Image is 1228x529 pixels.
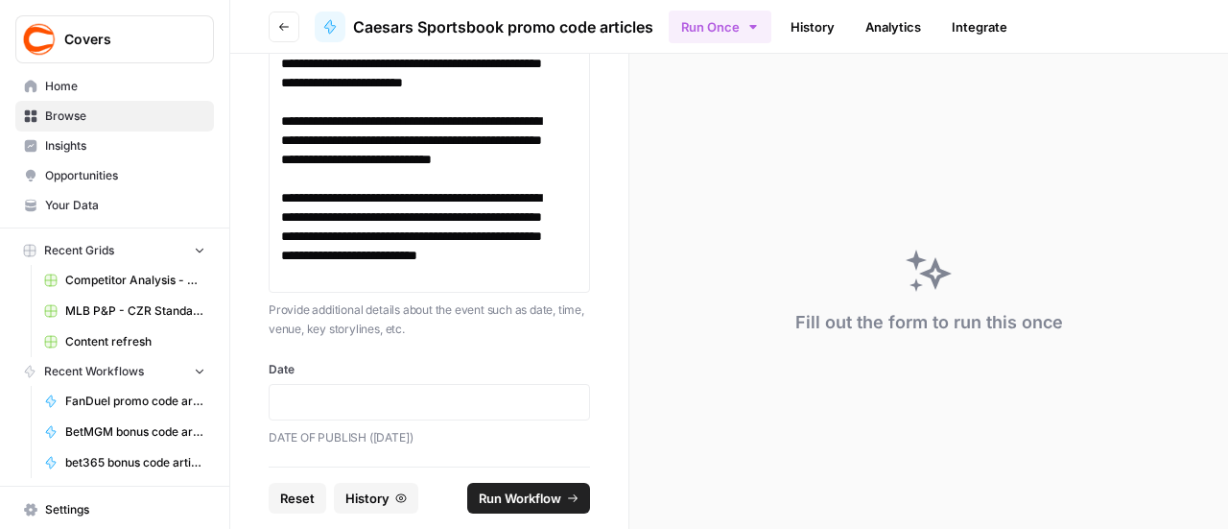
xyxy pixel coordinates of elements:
[45,137,205,155] span: Insights
[65,302,205,320] span: MLB P&P - CZR Standard (Production) Grid
[64,30,180,49] span: Covers
[22,22,57,57] img: Covers Logo
[45,78,205,95] span: Home
[854,12,933,42] a: Analytics
[65,333,205,350] span: Content refresh
[353,15,653,38] span: Caesars Sportsbook promo code articles
[269,428,590,447] p: DATE OF PUBLISH ([DATE])
[65,454,205,471] span: bet365 bonus code articles
[65,393,205,410] span: FanDuel promo code articles
[65,272,205,289] span: Competitor Analysis - URL Specific Grid
[15,190,214,221] a: Your Data
[35,326,214,357] a: Content refresh
[45,108,205,125] span: Browse
[15,71,214,102] a: Home
[345,489,390,508] span: History
[15,357,214,386] button: Recent Workflows
[15,160,214,191] a: Opportunities
[315,12,653,42] a: Caesars Sportsbook promo code articles
[45,167,205,184] span: Opportunities
[45,197,205,214] span: Your Data
[15,101,214,132] a: Browse
[35,417,214,447] a: BetMGM bonus code articles
[467,483,590,514] button: Run Workflow
[269,361,590,378] label: Date
[15,131,214,161] a: Insights
[65,423,205,441] span: BetMGM bonus code articles
[45,501,205,518] span: Settings
[334,483,418,514] button: History
[44,242,114,259] span: Recent Grids
[940,12,1019,42] a: Integrate
[479,489,561,508] span: Run Workflow
[269,483,326,514] button: Reset
[15,236,214,265] button: Recent Grids
[35,386,214,417] a: FanDuel promo code articles
[35,265,214,296] a: Competitor Analysis - URL Specific Grid
[795,309,1063,336] div: Fill out the form to run this once
[15,15,214,63] button: Workspace: Covers
[15,494,214,525] a: Settings
[669,11,771,43] button: Run Once
[280,489,315,508] span: Reset
[269,301,590,338] p: Provide additional details about the event such as date, time, venue, key storylines, etc.
[779,12,846,42] a: History
[44,363,144,380] span: Recent Workflows
[35,296,214,326] a: MLB P&P - CZR Standard (Production) Grid
[35,447,214,478] a: bet365 bonus code articles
